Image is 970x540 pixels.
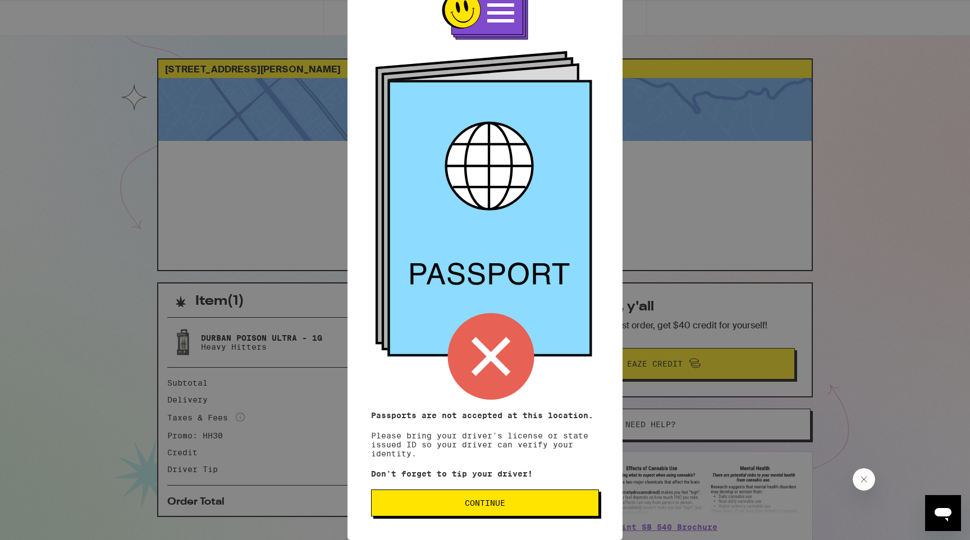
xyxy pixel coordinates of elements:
[371,411,599,420] p: Passports are not accepted at this location.
[925,495,961,531] iframe: Button to launch messaging window
[371,411,599,458] p: Please bring your driver's license or state issued ID so your driver can verify your identity.
[7,8,81,17] span: Hi. Need any help?
[465,499,505,507] span: Continue
[371,489,599,516] button: Continue
[853,468,875,491] iframe: Close message
[371,469,599,478] p: Don't forget to tip your driver!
